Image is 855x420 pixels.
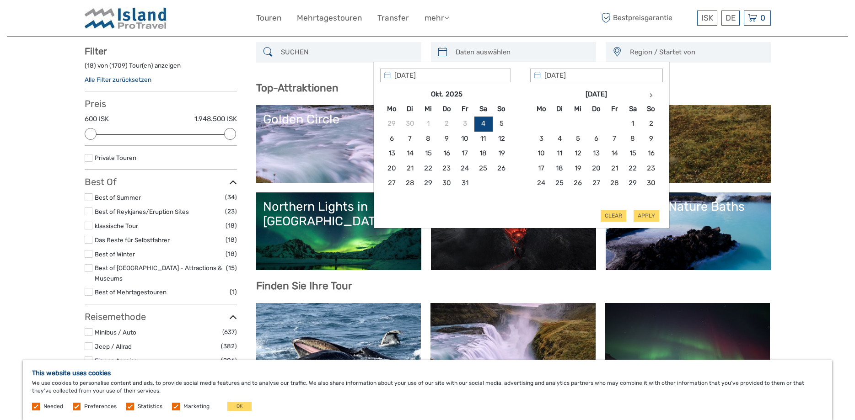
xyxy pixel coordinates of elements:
[263,112,764,127] div: Golden Circle
[437,117,456,131] td: 2
[474,161,492,175] td: 25
[532,176,550,191] td: 24
[456,146,474,161] td: 17
[419,146,437,161] td: 15
[642,146,660,161] td: 16
[401,87,492,101] th: Okt. 2025
[492,131,511,146] td: 12
[550,131,569,146] td: 4
[456,131,474,146] td: 10
[230,287,237,297] span: (1)
[492,146,511,161] td: 19
[222,327,237,337] span: (637)
[138,403,162,410] label: Statistics
[85,311,237,322] h3: Reisemethode
[419,131,437,146] td: 8
[492,101,511,116] th: So
[492,117,511,131] td: 5
[382,117,401,131] td: 29
[401,161,419,175] td: 21
[95,357,138,364] a: Eigene Anreise
[263,199,414,229] div: Northern Lights in [GEOGRAPHIC_DATA]
[85,7,167,29] img: Iceland ProTravel
[569,131,587,146] td: 5
[642,161,660,175] td: 23
[23,360,832,420] div: We use cookies to personalise content and ads, to provide social media features and to analyse ou...
[569,161,587,175] td: 19
[105,14,116,25] button: Open LiveChat chat widget
[437,101,456,116] th: Do
[587,176,605,191] td: 27
[425,11,449,25] a: mehr
[605,176,624,191] td: 28
[85,98,237,109] h3: Preis
[474,101,492,116] th: Sa
[225,192,237,202] span: (34)
[569,176,587,191] td: 26
[437,176,456,191] td: 30
[642,117,660,131] td: 2
[87,61,94,70] label: 18
[626,45,766,60] button: Region / Startet von
[263,112,764,176] a: Golden Circle
[221,341,237,351] span: (382)
[297,11,362,25] a: Mehrtagestouren
[437,161,456,175] td: 23
[95,343,132,350] a: Jeep / Allrad
[474,146,492,161] td: 18
[569,146,587,161] td: 12
[419,161,437,175] td: 22
[277,44,417,60] input: SUCHEN
[587,146,605,161] td: 13
[437,131,456,146] td: 9
[613,199,764,263] a: Lagoons, Nature Baths and Spas
[256,280,352,292] b: Finden Sie Ihre Tour
[624,146,642,161] td: 15
[550,87,642,101] th: [DATE]
[492,161,511,175] td: 26
[256,11,281,25] a: Touren
[95,194,141,201] a: Best of Summer
[401,176,419,191] td: 28
[419,117,437,131] td: 1
[624,117,642,131] td: 1
[112,61,125,70] label: 1709
[377,11,409,25] a: Transfer
[474,117,492,131] td: 4
[382,161,401,175] td: 20
[532,161,550,175] td: 17
[605,161,624,175] td: 21
[456,176,474,191] td: 31
[95,288,167,296] a: Best of Mehrtagestouren
[419,176,437,191] td: 29
[601,210,626,222] button: Clear
[634,210,659,222] button: Apply
[13,16,103,23] p: We're away right now. Please check back later!
[550,176,569,191] td: 25
[605,146,624,161] td: 14
[95,154,136,161] a: Private Touren
[95,329,136,336] a: Minibus / Auto
[624,176,642,191] td: 29
[569,101,587,116] th: Mi
[226,234,237,245] span: (18)
[452,44,592,60] input: Daten auswählen
[701,13,713,22] span: ISK
[32,369,823,377] h5: This website uses cookies
[85,114,109,124] label: 600 ISK
[226,263,237,273] span: (15)
[401,131,419,146] td: 7
[85,176,237,187] h3: Best Of
[84,403,117,410] label: Preferences
[474,131,492,146] td: 11
[419,101,437,116] th: Mi
[85,61,237,75] div: ( ) von ( ) Tour(en) anzeigen
[599,11,695,26] span: Bestpreisgarantie
[437,146,456,161] td: 16
[226,220,237,231] span: (18)
[605,101,624,116] th: Fr
[721,11,740,26] div: DE
[401,101,419,116] th: Di
[95,222,138,229] a: klassische Tour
